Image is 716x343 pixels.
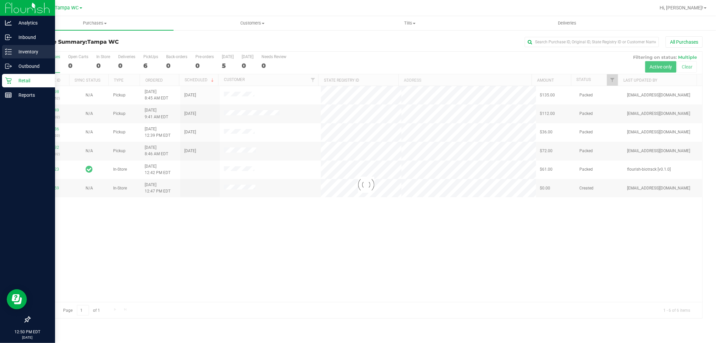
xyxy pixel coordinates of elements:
[12,62,52,70] p: Outbound
[55,5,79,11] span: Tampa WC
[7,289,27,309] iframe: Resource center
[174,20,331,26] span: Customers
[12,19,52,27] p: Analytics
[5,92,12,98] inline-svg: Reports
[666,36,703,48] button: All Purchases
[488,16,646,30] a: Deliveries
[30,39,254,45] h3: Purchase Summary:
[549,20,585,26] span: Deliveries
[12,48,52,56] p: Inventory
[12,77,52,85] p: Retail
[5,34,12,41] inline-svg: Inbound
[5,77,12,84] inline-svg: Retail
[12,33,52,41] p: Inbound
[16,16,174,30] a: Purchases
[525,37,659,47] input: Search Purchase ID, Original ID, State Registry ID or Customer Name...
[331,20,488,26] span: Tills
[5,63,12,70] inline-svg: Outbound
[174,16,331,30] a: Customers
[5,48,12,55] inline-svg: Inventory
[87,39,119,45] span: Tampa WC
[12,91,52,99] p: Reports
[3,335,52,340] p: [DATE]
[660,5,703,10] span: Hi, [PERSON_NAME]!
[3,329,52,335] p: 12:50 PM EDT
[16,20,174,26] span: Purchases
[5,19,12,26] inline-svg: Analytics
[331,16,488,30] a: Tills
